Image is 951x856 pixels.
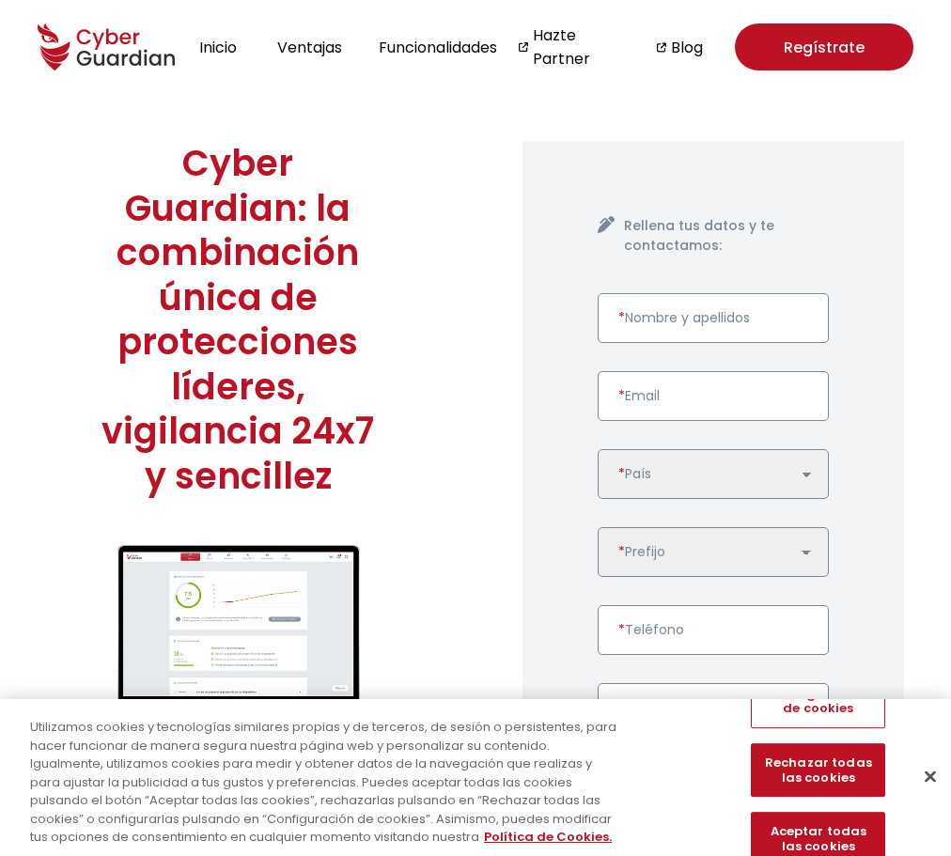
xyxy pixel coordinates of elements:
[194,35,242,60] button: Inicio
[484,828,612,846] a: Más información sobre su privacidad, se abre en una nueva pestaña
[373,35,503,60] button: Funcionalidades
[94,141,382,498] h1: Cyber Guardian: la combinación única de protecciones líderes, vigilancia 24x7 y sencillez
[624,216,829,256] h4: Rellena tus datos y te contactamos:
[533,23,619,70] a: Hazte Partner
[735,23,913,70] a: Regístrate
[671,36,697,59] a: Blog
[94,545,382,708] img: cyberguardian-home
[751,675,885,728] button: Configuración de cookies
[272,35,348,60] button: Ventajas
[910,755,951,797] button: Cerrar
[751,743,885,797] button: Rechazar todas las cookies
[598,605,829,655] input: Introduce un número de teléfono válido.
[30,718,621,847] div: Utilizamos cookies y tecnologías similares propias y de terceros, de sesión o persistentes, para ...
